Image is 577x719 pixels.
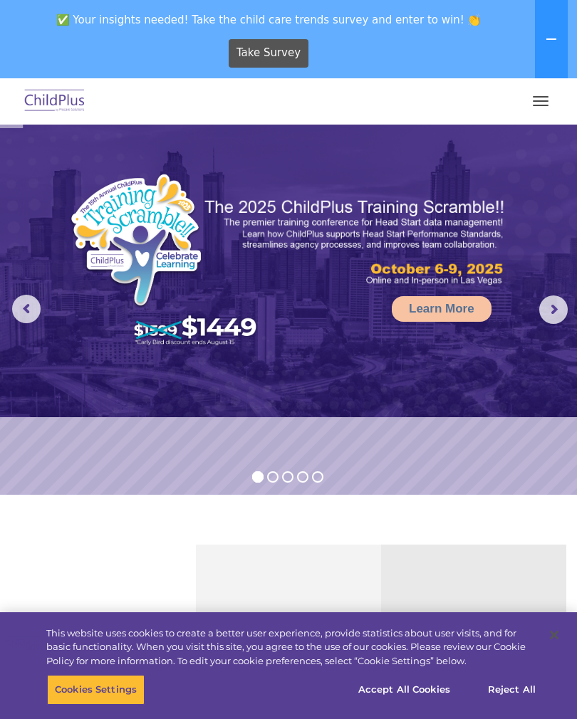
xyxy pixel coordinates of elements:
[539,619,570,651] button: Close
[467,675,556,705] button: Reject All
[6,6,532,33] span: ✅ Your insights needed! Take the child care trends survey and enter to win! 👏
[350,675,458,705] button: Accept All Cookies
[47,675,145,705] button: Cookies Settings
[392,296,492,322] a: Learn More
[21,85,88,118] img: ChildPlus by Procare Solutions
[229,39,309,68] a: Take Survey
[46,626,537,668] div: This website uses cookies to create a better user experience, provide statistics about user visit...
[236,41,301,65] span: Take Survey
